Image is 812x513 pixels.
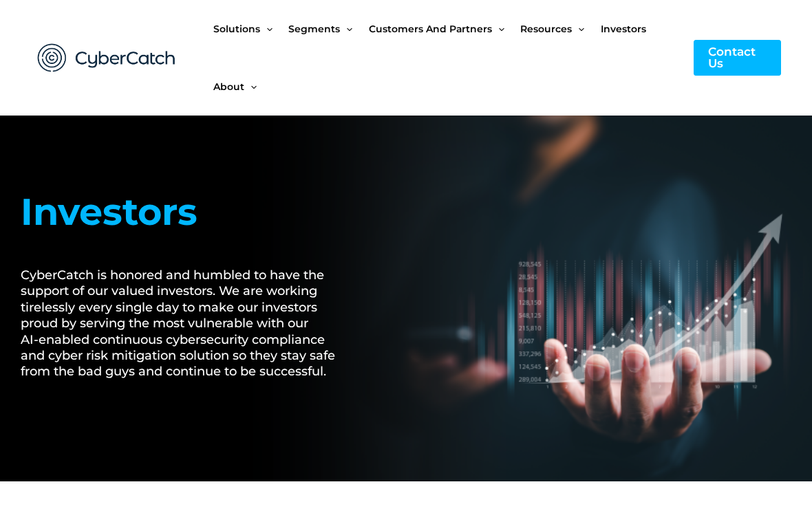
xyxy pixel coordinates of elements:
img: CyberCatch [24,30,189,87]
a: Contact Us [694,40,781,76]
h1: Investors [21,184,352,240]
span: Menu Toggle [244,58,257,116]
h2: CyberCatch is honored and humbled to have the support of our valued investors. We are working tir... [21,268,352,380]
span: About [213,58,244,116]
